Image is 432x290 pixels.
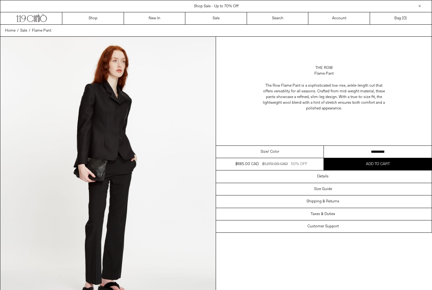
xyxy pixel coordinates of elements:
h3: Size Guide [314,187,332,191]
span: Sale [20,28,27,33]
span: ) [403,15,407,21]
a: Home [5,28,15,34]
span: 0 [403,16,405,21]
span: Add to cart [366,162,390,167]
div: Flame Pant [314,71,334,77]
span: Flame Pant [32,28,51,33]
a: Search [247,12,309,24]
div: $685.00 CAD [235,161,259,167]
span: Size [261,149,268,155]
a: The Row [315,65,333,71]
a: Sale [185,12,247,24]
div: 50% OFF [291,161,307,167]
a: Bag () [370,12,432,24]
h3: Customer Support [307,224,339,229]
span: The Row Flame Pant is a sophisticated low-rise, ankle-length cut that offers versatility for all ... [261,83,387,111]
a: Sale [20,28,27,34]
a: Shop Sale - Up to 70% Off [194,4,238,9]
h3: Taxes & Duties [311,212,335,216]
h3: Shipping & Returns [306,199,339,204]
a: Shop [62,12,124,24]
a: Flame Pant [32,28,51,34]
a: New In [124,12,186,24]
span: / Color [268,149,279,155]
button: Add to cart [324,158,432,170]
a: Account [308,12,370,24]
span: / [29,28,30,34]
span: / [17,28,19,34]
span: Home [5,28,15,33]
h3: Details [317,174,329,179]
div: $1,370.00 CAD [262,161,288,167]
